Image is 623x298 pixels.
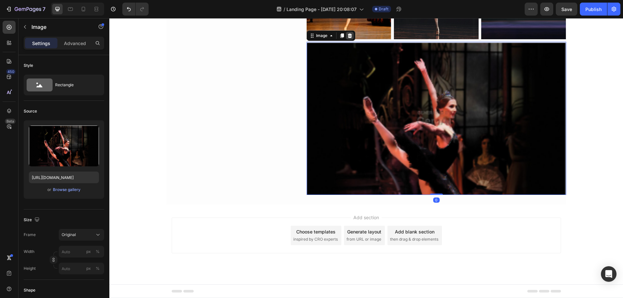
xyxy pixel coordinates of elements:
[561,6,572,12] span: Save
[24,287,35,293] div: Shape
[62,232,76,238] span: Original
[379,6,388,12] span: Draft
[6,69,16,74] div: 450
[284,6,285,13] span: /
[86,266,91,271] div: px
[32,40,50,47] p: Settings
[55,77,95,92] div: Rectangle
[24,266,36,271] label: Height
[109,18,623,298] iframe: Design area
[5,119,16,124] div: Beta
[94,265,102,272] button: px
[585,6,602,13] div: Publish
[94,248,102,256] button: px
[286,210,325,217] div: Add blank section
[96,266,100,271] div: %
[24,216,41,224] div: Size
[29,172,99,183] input: https://example.com/image.jpg
[59,263,104,274] input: px%
[85,265,92,272] button: %
[24,63,33,68] div: Style
[31,23,87,31] p: Image
[47,186,51,194] span: or
[324,179,330,185] div: 0
[187,210,226,217] div: Choose templates
[241,196,272,203] span: Add section
[85,248,92,256] button: %
[197,24,457,177] img: Alt image
[601,266,617,282] div: Open Intercom Messenger
[184,218,228,224] span: inspired by CRO experts
[238,210,272,217] div: Generate layout
[237,218,272,224] span: from URL or image
[3,3,48,16] button: 7
[59,229,104,241] button: Original
[24,249,34,255] label: Width
[24,108,37,114] div: Source
[59,246,104,257] input: px%
[556,3,577,16] button: Save
[24,232,36,238] label: Frame
[29,125,99,166] img: preview-image
[53,187,80,193] div: Browse gallery
[86,249,91,255] div: px
[53,186,81,193] button: Browse gallery
[43,5,45,13] p: 7
[64,40,86,47] p: Advanced
[122,3,149,16] div: Undo/Redo
[96,249,100,255] div: %
[287,6,357,13] span: Landing Page - [DATE] 20:08:07
[205,15,219,20] div: Image
[281,218,329,224] span: then drag & drop elements
[580,3,607,16] button: Publish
